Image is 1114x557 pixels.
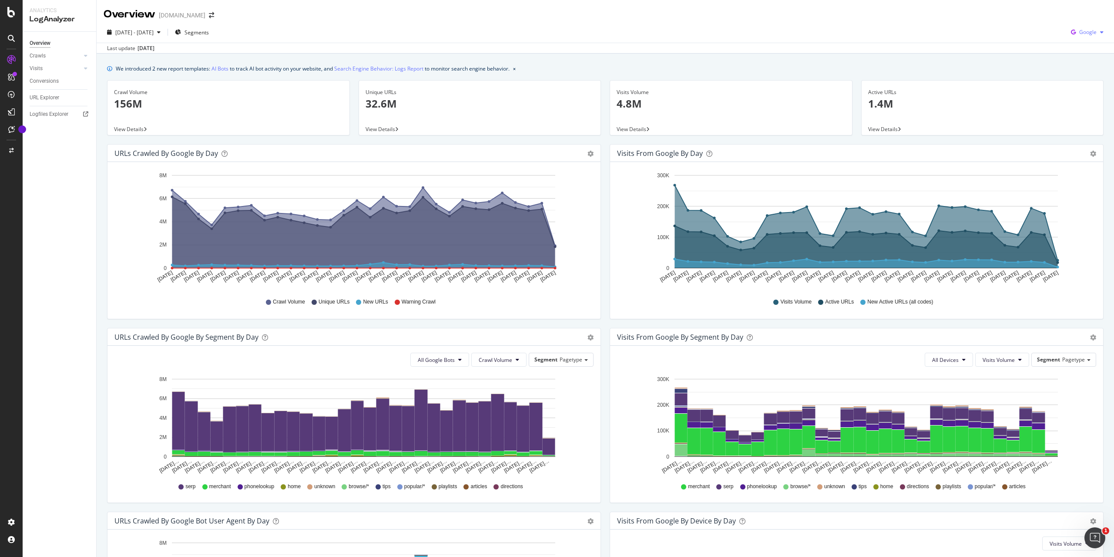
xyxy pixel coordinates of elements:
div: arrow-right-arrow-left [209,12,214,18]
text: [DATE] [752,270,769,283]
button: Segments [171,25,212,39]
text: [DATE] [672,270,690,283]
text: [DATE] [976,270,993,283]
span: View Details [114,125,144,133]
div: Analytics [30,7,89,14]
text: [DATE] [1016,270,1033,283]
div: Visits Volume [617,88,846,96]
text: [DATE] [196,270,213,283]
text: [DATE] [328,270,346,283]
text: 2M [159,242,167,248]
div: Tooltip anchor [18,125,26,133]
text: [DATE] [870,270,888,283]
text: [DATE] [156,270,174,283]
div: info banner [107,64,1104,73]
text: [DATE] [738,270,755,283]
span: Crawl Volume [273,298,305,306]
div: URL Explorer [30,93,59,102]
text: [DATE] [381,270,398,283]
text: [DATE] [539,270,557,283]
text: [DATE] [725,270,742,283]
span: unknown [314,483,335,490]
text: [DATE] [262,270,279,283]
text: 0 [164,454,167,460]
text: 4M [159,219,167,225]
span: browse/* [790,483,811,490]
span: Google [1079,28,1097,36]
text: [DATE] [183,270,200,283]
a: Overview [30,39,90,48]
div: A chart. [617,169,1096,290]
text: 6M [159,395,167,402]
text: [DATE] [778,270,795,283]
button: [DATE] - [DATE] [104,25,164,39]
span: phonelookup [747,483,777,490]
text: [DATE] [897,270,914,283]
span: tips [383,483,391,490]
text: 200K [657,203,669,209]
span: articles [1009,483,1026,490]
span: playlists [439,483,457,490]
text: [DATE] [473,270,491,283]
button: All Devices [925,353,973,367]
div: gear [1090,518,1096,524]
text: [DATE] [420,270,438,283]
text: [DATE] [1029,270,1046,283]
p: 1.4M [868,96,1097,111]
span: merchant [688,483,710,490]
text: [DATE] [923,270,940,283]
text: 200K [657,402,669,408]
div: Visits from Google By Segment By Day [617,333,743,341]
text: 100K [657,234,669,240]
a: Conversions [30,77,90,86]
div: Visits From Google By Device By Day [617,516,736,525]
text: [DATE] [698,270,716,283]
div: Overview [104,7,155,22]
text: [DATE] [447,270,464,283]
span: All Google Bots [418,356,455,364]
iframe: Intercom live chat [1084,527,1105,548]
text: [DATE] [341,270,359,283]
text: [DATE] [883,270,901,283]
button: Visits Volume [975,353,1029,367]
text: [DATE] [936,270,954,283]
a: Crawls [30,51,81,61]
button: All Google Bots [410,353,469,367]
text: [DATE] [513,270,530,283]
span: popular/* [404,483,425,490]
a: Visits [30,64,81,73]
text: [DATE] [831,270,848,283]
span: Crawl Volume [479,356,512,364]
div: A chart. [114,169,594,290]
text: [DATE] [989,270,1007,283]
span: Visits Volume [983,356,1015,364]
text: [DATE] [1042,270,1059,283]
span: popular/* [975,483,996,490]
text: 2M [159,434,167,440]
div: Crawls [30,51,46,61]
div: Logfiles Explorer [30,110,68,119]
text: 4M [159,415,167,421]
span: home [880,483,893,490]
text: 8M [159,540,167,546]
div: [DATE] [138,44,154,52]
a: URL Explorer [30,93,90,102]
span: View Details [617,125,646,133]
button: Google [1067,25,1107,39]
div: Visits [30,64,43,73]
span: unknown [824,483,845,490]
text: [DATE] [804,270,822,283]
span: Visits Volume [1050,540,1082,547]
div: URLs Crawled by Google by day [114,149,218,158]
button: Visits Volume [1042,537,1096,550]
div: URLs Crawled by Google By Segment By Day [114,333,258,341]
div: gear [1090,151,1096,157]
div: gear [587,151,594,157]
div: gear [587,518,594,524]
span: New URLs [363,298,388,306]
button: Crawl Volume [471,353,527,367]
text: 6M [159,196,167,202]
div: Visits from Google by day [617,149,703,158]
text: [DATE] [302,270,319,283]
div: Unique URLs [366,88,594,96]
